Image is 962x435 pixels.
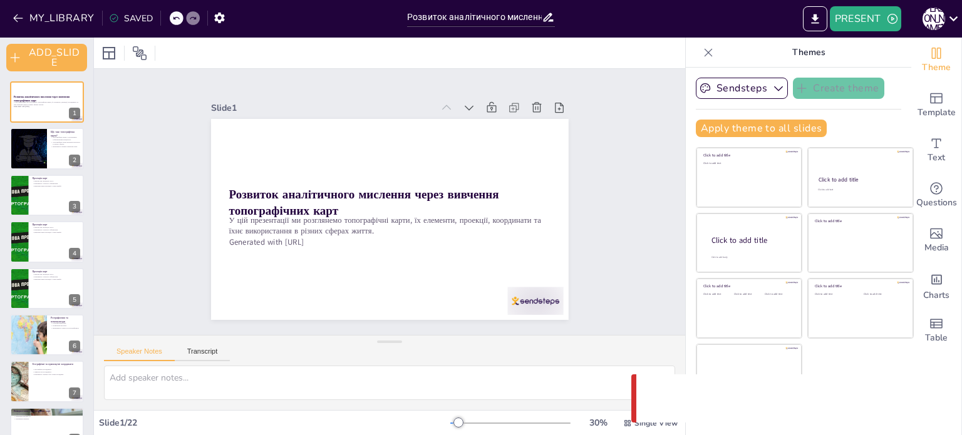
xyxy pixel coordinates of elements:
div: 4 [69,248,80,259]
div: Add a table [911,308,961,353]
p: Номенклатура карт. [51,324,80,327]
div: 6 [10,314,84,356]
div: Click to add text [864,293,903,296]
div: Click to add text [765,293,793,296]
strong: Розвиток аналітичного мислення через вивчення топографічних карт [14,95,70,102]
span: Media [924,241,949,255]
p: Географічні та прямокутні координати [32,363,80,367]
button: [PERSON_NAME] [923,6,945,31]
p: Важливість точності зображення. [32,182,80,185]
div: 3 [10,175,84,216]
p: Важливість точності зображення. [32,229,80,232]
p: Важливість точності зображення. [32,275,80,278]
p: Розграфлення та номенклатура [51,316,80,323]
p: Рівнокутна проекція Гауса. [32,227,80,229]
p: Проекція карт [32,223,80,227]
div: Click to add title [819,176,902,183]
strong: Розвиток аналітичного мислення через вивчення топографічних карт [229,186,499,218]
div: Click to add text [818,188,901,192]
button: Create theme [793,78,884,99]
div: Slide 1 [211,102,433,114]
div: Click to add text [703,162,793,165]
div: Click to add title [703,284,793,289]
span: Charts [923,289,949,302]
p: Що таке топографічна карта? [51,130,80,137]
p: Важливість точності в розграфленні. [51,327,80,329]
div: Click to add text [703,293,732,296]
div: Get real-time input from your audience [911,173,961,218]
div: SAVED [109,13,153,24]
div: Change the overall theme [911,38,961,83]
button: EXPORT_TO_POWERPOINT [803,6,827,31]
span: Template [918,106,956,120]
div: 4 [10,221,84,262]
div: 5 [69,294,80,305]
div: [PERSON_NAME] [923,8,945,30]
p: Themes [718,38,899,68]
p: Рівнокутна проекція Гауса. [32,180,80,182]
button: Speaker Notes [104,347,175,361]
div: 6 [69,340,80,352]
p: Рівнокутна проекція Гауса. [32,273,80,275]
div: 1 [10,81,84,123]
p: Розграфлення карт. [51,322,80,325]
div: Click to add title [703,153,793,158]
p: Топографічні карти є детальними зображеннями місцевості. [51,136,80,140]
span: Table [925,331,948,345]
p: Сфери використання топографічних карт. [14,412,80,415]
p: У цій презентації ми розглянемо топографічні карти, їх елементи, проекції, координати та їхнє вик... [14,101,80,106]
button: MY_LIBRARY [9,8,100,28]
div: Click to add body [711,255,790,258]
button: ADD_SLIDE [6,44,87,71]
div: 1 [69,108,80,119]
div: Click to add title [815,284,904,289]
p: Використання топографічних карт [14,409,80,413]
div: 7 [69,387,80,399]
div: Click to add text [815,293,854,296]
p: Generated with [URL] [229,237,551,248]
div: 30 % [583,417,613,429]
div: Slide 1 / 22 [99,417,450,429]
p: Використання проекцій у картографії. [32,278,80,280]
button: Transcript [175,347,230,361]
div: Click to add title [711,235,792,245]
p: Generated with [URL] [14,106,80,108]
p: У цій презентації ми розглянемо топографічні карти, їх елементи, проекції, координати та їхнє вик... [229,214,551,237]
div: Add charts and graphs [911,263,961,308]
div: 3 [69,201,80,212]
span: Questions [916,196,957,210]
div: Click to add title [815,218,904,223]
span: Text [928,151,945,165]
p: Важливість знання елементів карт. [51,145,80,148]
span: Position [132,46,147,61]
div: 5 [10,268,84,309]
p: Прямокутні координати. [32,371,80,374]
div: Add ready made slides [911,83,961,128]
p: Проекція карт [32,177,80,180]
button: Sendsteps [696,78,788,99]
input: INSERT_TITLE [407,8,542,26]
p: Проекція карт [32,270,80,274]
div: Add text boxes [911,128,961,173]
button: PRESENT [830,6,901,31]
div: Click to add text [734,293,762,296]
p: Важливість знання обох типів координат. [32,373,80,376]
p: Something went wrong with the request. (CORS) [671,391,912,406]
div: 7 [10,361,84,402]
p: Використання проекцій у картографії. [32,231,80,233]
span: Theme [922,61,951,74]
p: Вивчення місцевості. [14,415,80,417]
div: Layout [99,43,119,63]
p: Прийняття рішень. [14,417,80,420]
p: Використання проекцій у картографії. [32,185,80,187]
button: Apply theme to all slides [696,120,827,137]
p: Географічні координати. [32,369,80,371]
p: Топографічні карти використовуються в різних сферах. [51,140,80,145]
div: Add images, graphics, shapes or video [911,218,961,263]
div: 2 [69,155,80,166]
div: 2 [10,128,84,169]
